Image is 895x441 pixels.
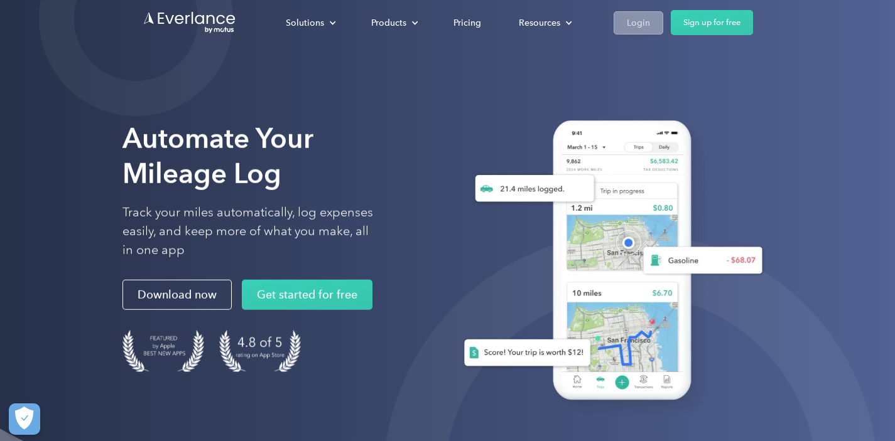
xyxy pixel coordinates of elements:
[219,330,301,372] img: 4.9 out of 5 stars on the app store
[671,10,753,35] a: Sign up for free
[371,15,406,31] div: Products
[242,280,372,310] a: Get started for free
[122,330,204,372] img: Badge for Featured by Apple Best New Apps
[453,15,481,31] div: Pricing
[286,15,324,31] div: Solutions
[273,12,346,34] div: Solutions
[122,203,374,260] p: Track your miles automatically, log expenses easily, and keep more of what you make, all in one app
[441,12,494,34] a: Pricing
[122,280,232,310] a: Download now
[122,122,313,190] strong: Automate Your Mileage Log
[9,403,40,435] button: Cookies Settings
[627,15,650,31] div: Login
[506,12,582,34] div: Resources
[519,15,560,31] div: Resources
[143,11,237,35] a: Go to homepage
[444,108,773,419] img: Everlance, mileage tracker app, expense tracking app
[359,12,428,34] div: Products
[614,11,663,35] a: Login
